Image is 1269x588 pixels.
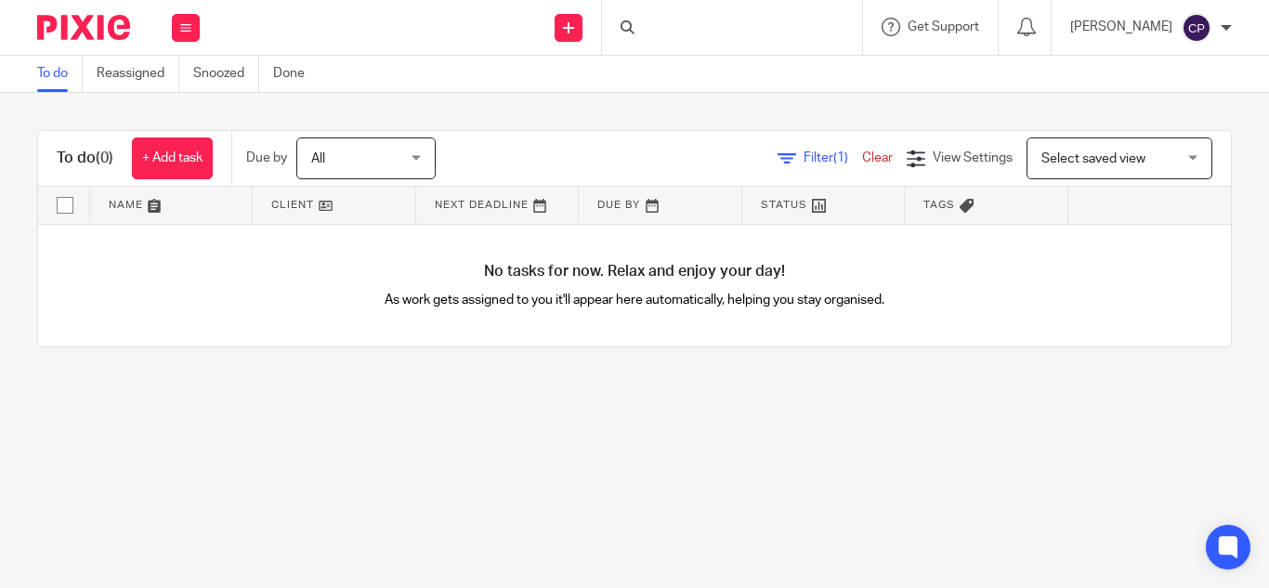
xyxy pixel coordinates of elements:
[97,56,179,92] a: Reassigned
[57,149,113,168] h1: To do
[804,151,862,164] span: Filter
[833,151,848,164] span: (1)
[862,151,893,164] a: Clear
[1182,13,1211,43] img: svg%3E
[311,152,325,165] span: All
[336,291,933,309] p: As work gets assigned to you it'll appear here automatically, helping you stay organised.
[908,20,979,33] span: Get Support
[246,149,287,167] p: Due by
[37,56,83,92] a: To do
[1070,18,1172,36] p: [PERSON_NAME]
[193,56,259,92] a: Snoozed
[923,200,955,210] span: Tags
[96,150,113,165] span: (0)
[38,262,1231,281] h4: No tasks for now. Relax and enjoy your day!
[273,56,319,92] a: Done
[132,137,213,179] a: + Add task
[1041,152,1145,165] span: Select saved view
[37,15,130,40] img: Pixie
[933,151,1013,164] span: View Settings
